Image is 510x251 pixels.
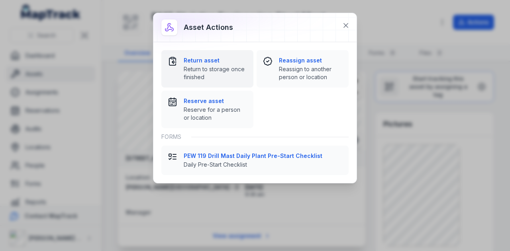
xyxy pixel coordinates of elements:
button: Reassign assetReassign to another person or location [257,50,349,88]
span: Return to storage once finished [184,65,247,81]
div: Forms [161,128,349,146]
strong: Reserve asset [184,97,247,105]
button: Reserve assetReserve for a person or location [161,91,253,128]
button: Return assetReturn to storage once finished [161,50,253,88]
button: PEW 119 Drill Mast Daily Plant Pre-Start ChecklistDaily Pre-Start Checklist [161,146,349,175]
strong: Reassign asset [279,56,342,64]
span: Reassign to another person or location [279,65,342,81]
strong: Return asset [184,56,247,64]
strong: PEW 119 Drill Mast Daily Plant Pre-Start Checklist [184,152,342,160]
span: Reserve for a person or location [184,106,247,122]
span: Daily Pre-Start Checklist [184,161,342,169]
h3: Asset actions [184,22,233,33]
